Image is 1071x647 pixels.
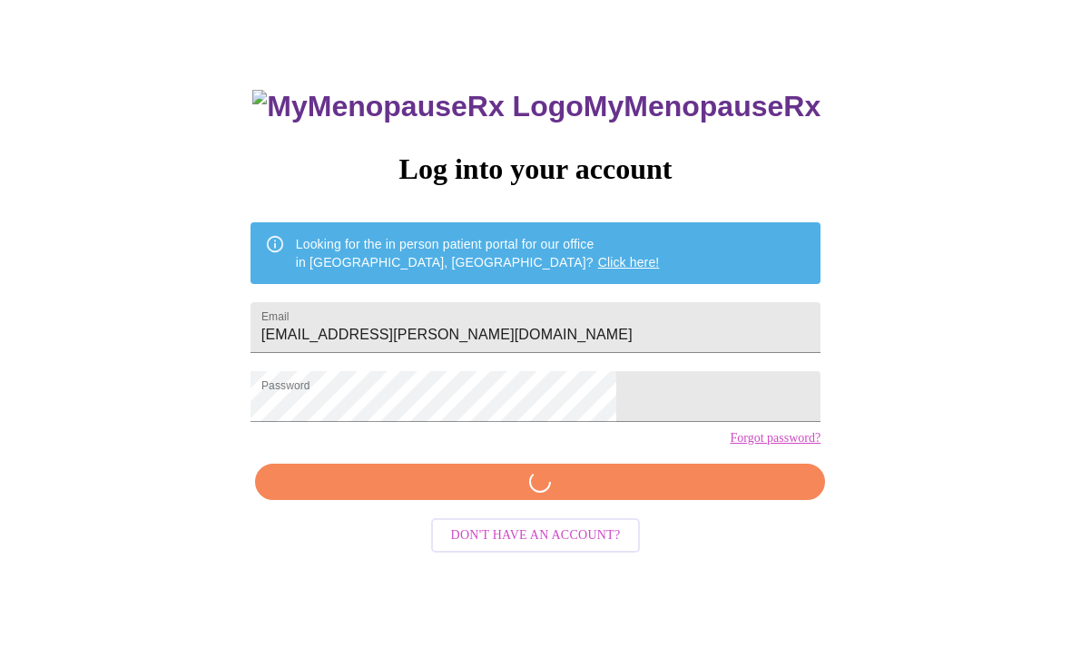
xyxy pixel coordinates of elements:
[252,90,583,123] img: MyMenopauseRx Logo
[251,152,820,186] h3: Log into your account
[431,518,641,554] button: Don't have an account?
[427,526,645,542] a: Don't have an account?
[252,90,820,123] h3: MyMenopauseRx
[451,524,621,547] span: Don't have an account?
[598,255,660,270] a: Click here!
[296,228,660,279] div: Looking for the in person patient portal for our office in [GEOGRAPHIC_DATA], [GEOGRAPHIC_DATA]?
[730,431,820,446] a: Forgot password?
